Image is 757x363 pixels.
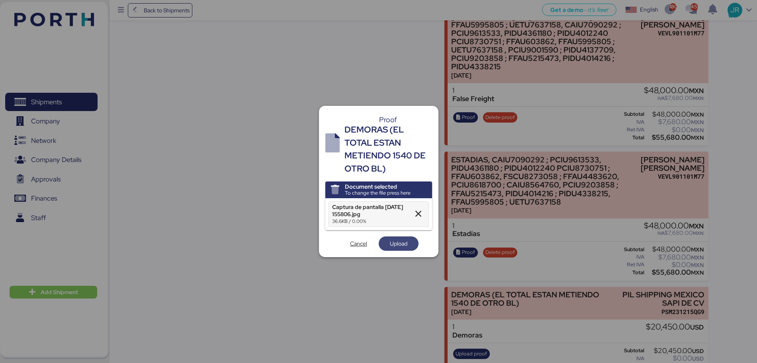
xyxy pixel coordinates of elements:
div: Captura de pantalla [DATE] 155806.jpg [332,203,409,218]
button: Upload [379,236,419,251]
span: Cancel [350,239,367,248]
div: 36.6KB / 0.00% [332,218,409,225]
div: Proof [344,116,432,123]
span: Upload [390,239,407,248]
div: To change the file press here [345,190,411,196]
button: Cancel [339,236,379,251]
div: DEMORAS (EL TOTAL ESTAN METIENDO 1540 DE OTRO BL) [344,123,432,175]
div: Document selected [345,183,411,190]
